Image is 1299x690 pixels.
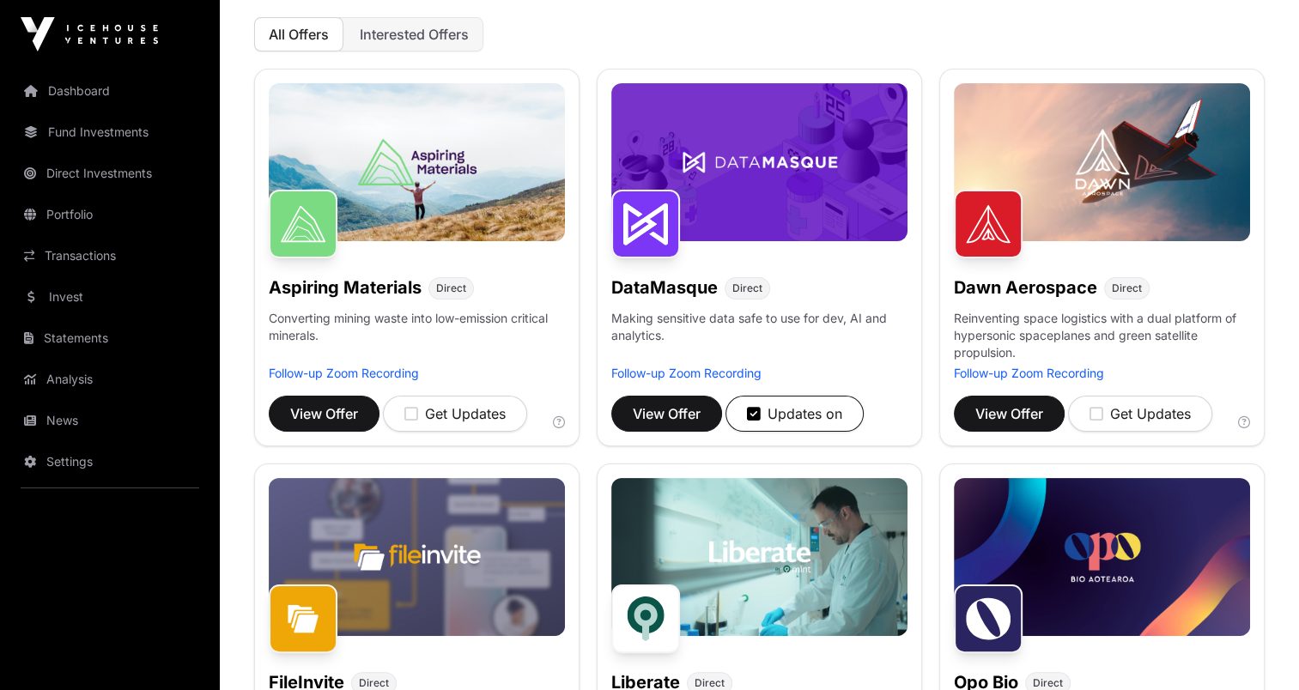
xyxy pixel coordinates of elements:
img: FileInvite [269,584,337,653]
a: Settings [14,443,206,481]
h1: Aspiring Materials [269,275,422,300]
img: DataMasque [611,190,680,258]
img: Liberate [611,584,680,653]
img: Dawn-Banner.jpg [954,83,1250,241]
img: Dawn Aerospace [954,190,1023,258]
a: Invest [14,278,206,316]
img: Opo Bio [954,584,1023,653]
a: Transactions [14,237,206,275]
h1: Dawn Aerospace [954,275,1097,300]
span: Direct [359,676,389,690]
button: View Offer [269,396,379,432]
p: Converting mining waste into low-emission critical minerals. [269,310,565,365]
span: Direct [436,281,466,295]
img: Aspiring Materials [269,190,337,258]
img: Icehouse Ventures Logo [21,17,158,51]
img: Opo-Bio-Banner.jpg [954,478,1250,636]
a: Fund Investments [14,113,206,151]
button: All Offers [254,17,343,51]
span: Direct [1112,281,1142,295]
h1: DataMasque [611,275,718,300]
a: Follow-up Zoom Recording [269,366,419,380]
a: Portfolio [14,196,206,233]
div: Get Updates [404,403,506,424]
img: DataMasque-Banner.jpg [611,83,907,241]
button: View Offer [611,396,722,432]
span: Interested Offers [360,26,469,43]
div: Get Updates [1090,403,1191,424]
div: Updates on [747,403,842,424]
span: Direct [1033,676,1063,690]
a: Dashboard [14,72,206,110]
iframe: Chat Widget [1213,608,1299,690]
button: Interested Offers [345,17,483,51]
a: Statements [14,319,206,357]
a: News [14,402,206,439]
img: Aspiring-Banner.jpg [269,83,565,241]
img: Liberate-Banner.jpg [611,478,907,636]
span: View Offer [290,403,358,424]
a: Direct Investments [14,154,206,192]
img: File-Invite-Banner.jpg [269,478,565,636]
a: Follow-up Zoom Recording [611,366,762,380]
span: All Offers [269,26,329,43]
span: View Offer [633,403,701,424]
button: View Offer [954,396,1065,432]
a: Analysis [14,360,206,398]
p: Reinventing space logistics with a dual platform of hypersonic spaceplanes and green satellite pr... [954,310,1250,365]
button: Updates on [725,396,864,432]
button: Get Updates [383,396,527,432]
a: Follow-up Zoom Recording [954,366,1104,380]
p: Making sensitive data safe to use for dev, AI and analytics. [611,310,907,365]
span: View Offer [975,403,1043,424]
span: Direct [732,281,762,295]
span: Direct [695,676,725,690]
button: Get Updates [1068,396,1212,432]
